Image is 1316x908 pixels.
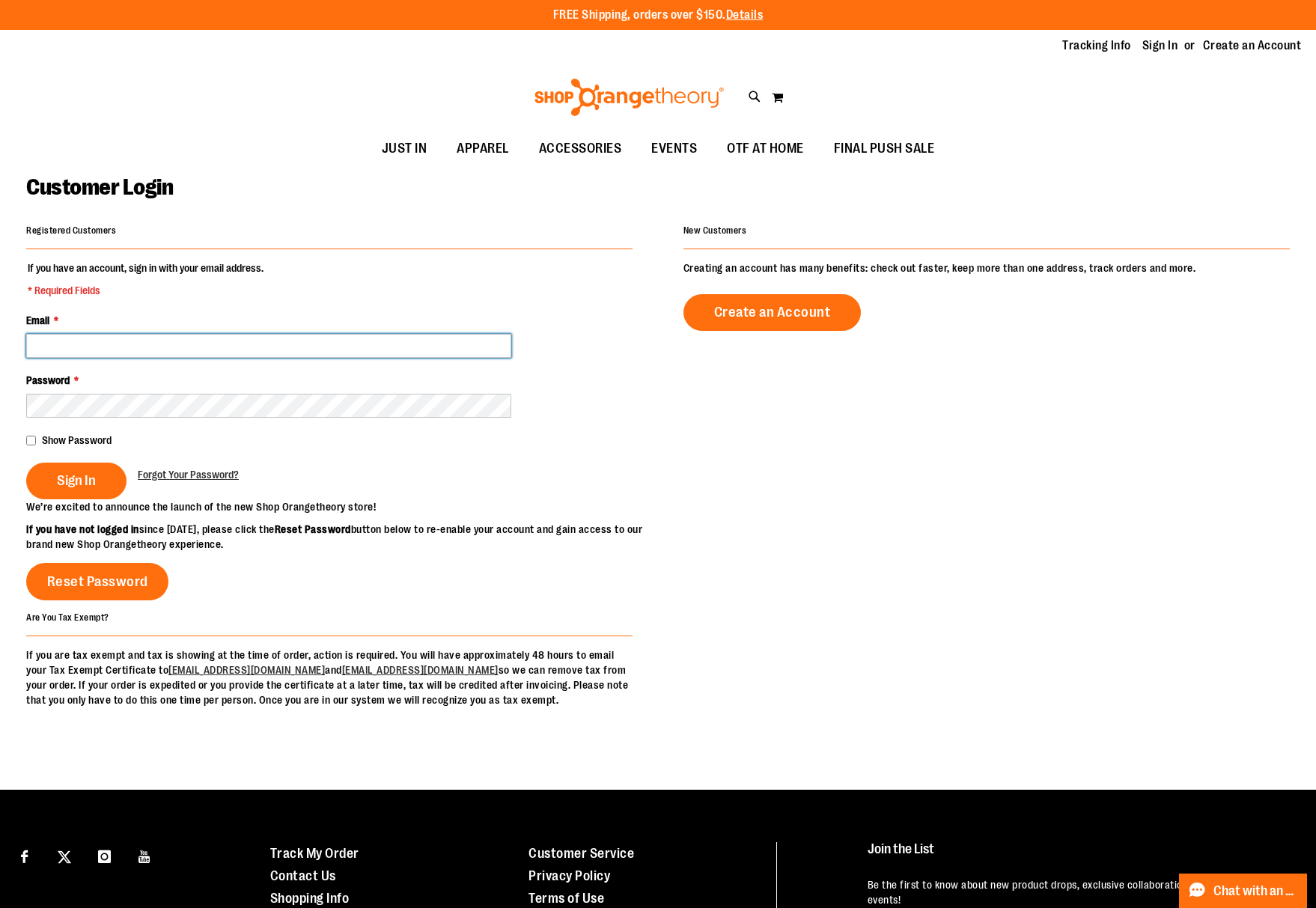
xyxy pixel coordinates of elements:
a: APPAREL [442,132,524,166]
span: Show Password [42,434,112,446]
a: Privacy Policy [528,868,610,883]
strong: Reset Password [275,523,351,535]
h4: Join the List [868,842,1284,870]
img: Shop Orangetheory [532,79,726,116]
a: EVENTS [636,132,712,166]
a: Terms of Use [528,891,604,906]
a: Shopping Info [270,891,350,906]
span: APPAREL [457,132,509,165]
button: Chat with an Expert [1179,874,1308,908]
img: Twitter [58,850,71,864]
span: * Required Fields [28,283,263,298]
a: JUST IN [367,132,442,166]
a: Tracking Info [1062,37,1131,54]
a: Reset Password [26,563,168,600]
span: FINAL PUSH SALE [834,132,935,165]
span: Chat with an Expert [1213,884,1298,898]
span: OTF AT HOME [727,132,804,165]
span: Sign In [57,472,96,489]
span: Forgot Your Password? [138,469,239,481]
span: Create an Account [714,304,831,320]
a: Track My Order [270,846,359,861]
a: Create an Account [683,294,862,331]
a: Visit our Instagram page [91,842,118,868]
a: Forgot Your Password? [138,467,239,482]
strong: If you have not logged in [26,523,139,535]
a: FINAL PUSH SALE [819,132,950,166]
a: [EMAIL_ADDRESS][DOMAIN_NAME] [342,664,499,676]
button: Sign In [26,463,127,499]
p: We’re excited to announce the launch of the new Shop Orangetheory store! [26,499,658,514]
span: Reset Password [47,573,148,590]
a: Contact Us [270,868,336,883]
span: Password [26,374,70,386]
a: Visit our Facebook page [11,842,37,868]
span: EVENTS [651,132,697,165]
p: FREE Shipping, orders over $150. [553,7,764,24]
p: Creating an account has many benefits: check out faster, keep more than one address, track orders... [683,260,1290,275]
span: ACCESSORIES [539,132,622,165]
span: JUST IN [382,132,427,165]
a: Customer Service [528,846,634,861]
p: If you are tax exempt and tax is showing at the time of order, action is required. You will have ... [26,648,633,707]
p: Be the first to know about new product drops, exclusive collaborations, and shopping events! [868,877,1284,907]
a: OTF AT HOME [712,132,819,166]
a: ACCESSORIES [524,132,637,166]
legend: If you have an account, sign in with your email address. [26,260,265,298]
a: Visit our Youtube page [132,842,158,868]
p: since [DATE], please click the button below to re-enable your account and gain access to our bran... [26,522,658,552]
strong: Are You Tax Exempt? [26,612,109,622]
a: Visit our X page [52,842,78,868]
a: Details [726,8,764,22]
a: Sign In [1142,37,1178,54]
a: [EMAIL_ADDRESS][DOMAIN_NAME] [168,664,325,676]
a: Create an Account [1203,37,1302,54]
strong: New Customers [683,225,747,236]
span: Email [26,314,49,326]
span: Customer Login [26,174,173,200]
strong: Registered Customers [26,225,116,236]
